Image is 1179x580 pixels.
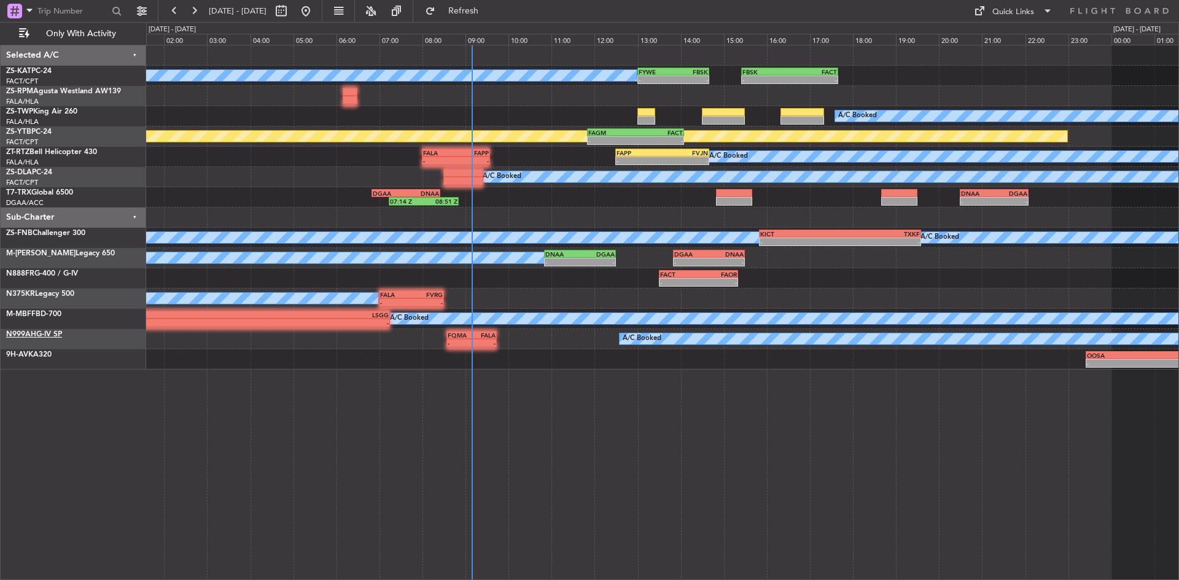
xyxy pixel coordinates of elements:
a: ZS-FNBChallenger 300 [6,230,85,237]
div: - [840,238,920,246]
div: - [472,339,496,347]
div: DGAA [994,190,1027,197]
span: Refresh [438,7,489,15]
div: - [673,76,708,83]
div: DGAA [580,250,615,258]
a: M-[PERSON_NAME]Legacy 650 [6,250,115,257]
div: 20:00 [939,34,982,45]
div: - [448,339,472,347]
button: Quick Links [968,1,1059,21]
div: 17:00 [810,34,853,45]
div: KICT [760,230,840,238]
div: 12:00 [594,34,637,45]
div: - [588,137,636,144]
button: Only With Activity [14,24,133,44]
div: 08:00 [422,34,465,45]
div: 15:00 [724,34,767,45]
div: 05:00 [294,34,337,45]
div: - [760,238,840,246]
div: DGAA [373,190,406,197]
div: 00:00 [1111,34,1154,45]
span: Only With Activity [32,29,130,38]
div: DNAA [709,250,744,258]
div: - [636,137,683,144]
div: 09:00 [465,34,508,45]
div: - [423,157,456,164]
div: 08:51 Z [424,198,457,205]
a: N999AHG-IV SP [6,331,62,338]
div: A/C Booked [709,147,748,166]
span: N375KR [6,290,35,298]
div: - [380,299,411,306]
a: ZS-TWPKing Air 260 [6,108,77,115]
div: FACT [660,271,699,278]
div: FYWE [639,68,674,75]
div: FAOR [698,271,737,278]
div: 18:00 [853,34,896,45]
a: FACT/CPT [6,137,38,147]
div: DNAA [406,190,439,197]
div: - [660,279,699,286]
a: FALA/HLA [6,158,39,167]
span: ZS-DLA [6,169,32,176]
div: TXKF [840,230,920,238]
input: Trip Number [37,2,108,20]
span: [DATE] - [DATE] [209,6,267,17]
a: N888FRG-400 / G-IV [6,270,78,277]
div: LSGG [169,311,389,319]
div: 03:00 [207,34,250,45]
a: FALA/HLA [6,97,39,106]
a: FACT/CPT [6,77,38,86]
span: ZT-RTZ [6,149,29,156]
span: ZS-KAT [6,68,31,75]
span: M-[PERSON_NAME] [6,250,76,257]
div: 16:00 [767,34,810,45]
span: M-MBFF [6,311,36,318]
div: - [456,157,489,164]
span: ZS-FNB [6,230,33,237]
div: A/C Booked [483,168,521,186]
a: FALA/HLA [6,117,39,126]
div: - [169,319,389,327]
span: ZS-TWP [6,108,33,115]
div: 06:00 [337,34,379,45]
div: FVRG [411,291,443,298]
span: ZS-RPM [6,88,33,95]
div: FAGM [588,129,636,136]
div: 23:00 [1068,34,1111,45]
a: ZS-RPMAgusta Westland AW139 [6,88,121,95]
div: - [411,299,443,306]
span: T7-TRX [6,189,31,196]
div: [DATE] - [DATE] [1113,25,1161,35]
div: 19:00 [896,34,939,45]
span: 9H-AVK [6,351,33,358]
div: FVJN [663,149,708,157]
div: A/C Booked [838,107,877,125]
div: A/C Booked [390,309,429,328]
div: FQMA [448,331,472,339]
div: FALA [472,331,496,339]
div: 13:00 [638,34,681,45]
div: - [545,258,580,266]
div: FAPP [456,149,489,157]
div: DNAA [545,250,580,258]
div: DNAA [961,190,994,197]
div: 02:00 [164,34,207,45]
div: - [674,258,709,266]
div: FAPP [617,149,662,157]
div: Quick Links [992,6,1034,18]
a: N375KRLegacy 500 [6,290,74,298]
div: 07:14 Z [390,198,424,205]
a: ZT-RTZBell Helicopter 430 [6,149,97,156]
div: - [790,76,837,83]
div: FBSK [742,68,790,75]
div: 21:00 [982,34,1025,45]
div: - [663,157,708,164]
div: - [961,198,994,205]
div: - [742,76,790,83]
a: DGAA/ACC [6,198,44,207]
a: ZS-KATPC-24 [6,68,52,75]
div: - [994,198,1027,205]
div: 22:00 [1025,34,1068,45]
div: FBSK [673,68,708,75]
